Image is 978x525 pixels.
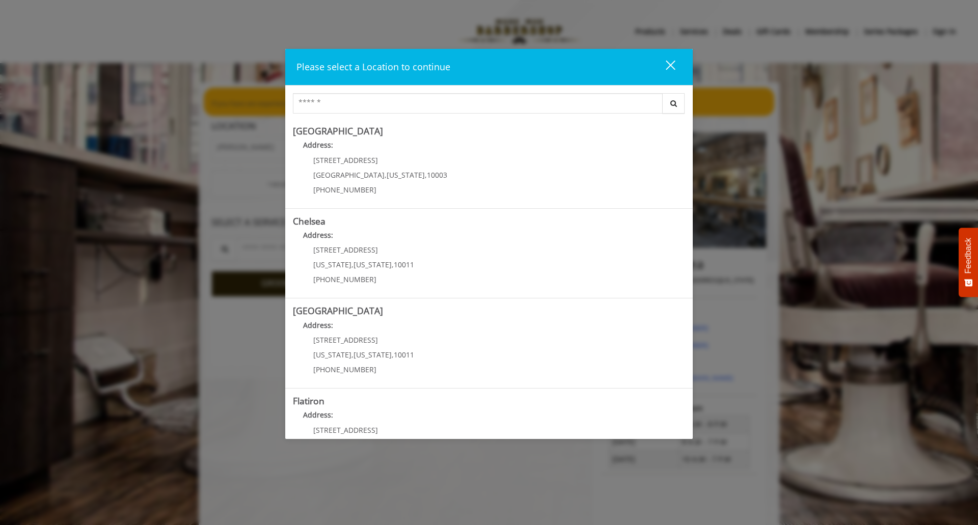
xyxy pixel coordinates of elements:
[313,274,376,284] span: [PHONE_NUMBER]
[668,100,680,107] i: Search button
[293,395,324,407] b: Flatiron
[313,350,351,360] span: [US_STATE]
[313,170,385,180] span: [GEOGRAPHIC_DATA]
[385,170,387,180] span: ,
[354,350,392,360] span: [US_STATE]
[293,125,383,137] b: [GEOGRAPHIC_DATA]
[293,305,383,317] b: [GEOGRAPHIC_DATA]
[293,93,685,119] div: Center Select
[313,425,378,435] span: [STREET_ADDRESS]
[303,140,333,150] b: Address:
[303,230,333,240] b: Address:
[392,350,394,360] span: ,
[392,260,394,269] span: ,
[313,185,376,195] span: [PHONE_NUMBER]
[313,335,378,345] span: [STREET_ADDRESS]
[354,260,392,269] span: [US_STATE]
[293,93,663,114] input: Search Center
[351,260,354,269] span: ,
[959,228,978,297] button: Feedback - Show survey
[387,170,425,180] span: [US_STATE]
[313,155,378,165] span: [STREET_ADDRESS]
[394,260,414,269] span: 10011
[313,365,376,374] span: [PHONE_NUMBER]
[394,350,414,360] span: 10011
[647,57,682,77] button: close dialog
[303,410,333,420] b: Address:
[654,60,674,75] div: close dialog
[351,350,354,360] span: ,
[964,238,973,273] span: Feedback
[427,170,447,180] span: 10003
[313,245,378,255] span: [STREET_ADDRESS]
[313,260,351,269] span: [US_STATE]
[303,320,333,330] b: Address:
[296,61,450,73] span: Please select a Location to continue
[425,170,427,180] span: ,
[293,215,325,227] b: Chelsea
